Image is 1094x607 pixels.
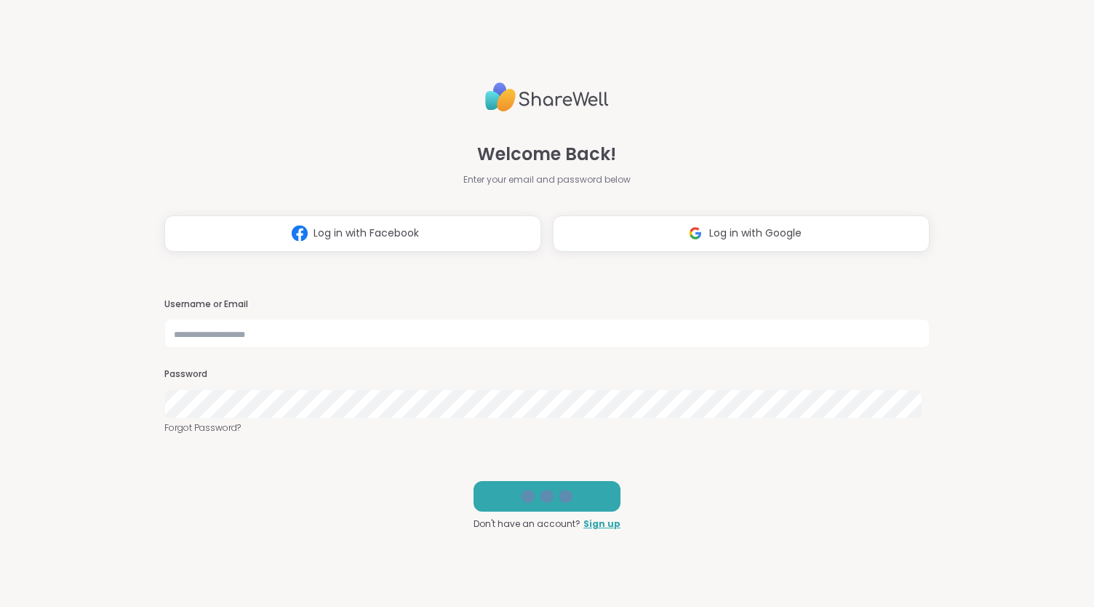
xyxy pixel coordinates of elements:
h3: Password [164,368,930,381]
span: Don't have an account? [474,517,580,531]
h3: Username or Email [164,298,930,311]
img: ShareWell Logo [485,76,609,118]
span: Welcome Back! [477,141,616,167]
a: Sign up [583,517,620,531]
span: Enter your email and password below [463,173,631,186]
a: Forgot Password? [164,421,930,435]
